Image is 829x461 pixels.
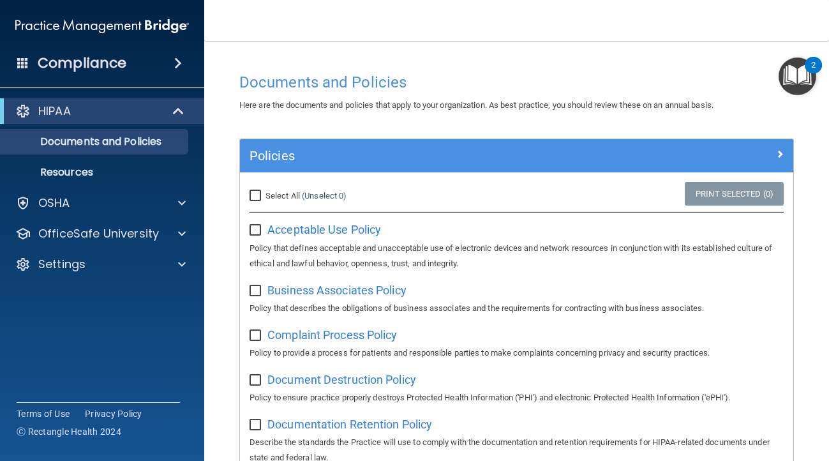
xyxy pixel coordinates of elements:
span: Complaint Process Policy [267,328,397,342]
img: PMB logo [15,13,189,39]
p: Policy that describes the obligations of business associates and the requirements for contracting... [250,301,784,316]
a: Print Selected (0) [685,182,784,206]
p: OfficeSafe University [38,226,159,241]
span: Select All [265,191,300,200]
p: OSHA [38,195,70,211]
p: Policy that defines acceptable and unacceptable use of electronic devices and network resources i... [250,241,784,271]
span: Acceptable Use Policy [267,223,381,236]
h4: Documents and Policies [239,74,794,91]
input: Select All (Unselect 0) [250,191,264,201]
p: Policy to provide a process for patients and responsible parties to make complaints concerning pr... [250,345,784,361]
a: OfficeSafe University [15,226,186,241]
span: Here are the documents and policies that apply to your organization. As best practice, you should... [239,100,713,110]
a: Terms of Use [17,407,70,420]
a: Settings [15,257,186,272]
a: (Unselect 0) [302,191,347,200]
h5: Policies [250,149,645,163]
p: HIPAA [38,103,71,119]
p: Documents and Policies [8,135,183,148]
span: Business Associates Policy [267,283,407,297]
a: Policies [250,146,784,166]
span: Document Destruction Policy [267,373,416,386]
button: Open Resource Center, 2 new notifications [779,57,816,95]
h4: Compliance [38,54,126,72]
div: 2 [811,65,816,82]
p: Settings [38,257,86,272]
a: OSHA [15,195,186,211]
span: Documentation Retention Policy [267,418,432,431]
p: Policy to ensure practice properly destroys Protected Health Information ('PHI') and electronic P... [250,390,784,405]
span: Ⓒ Rectangle Health 2024 [17,425,121,438]
a: HIPAA [15,103,185,119]
p: Resources [8,166,183,179]
a: Privacy Policy [85,407,142,420]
